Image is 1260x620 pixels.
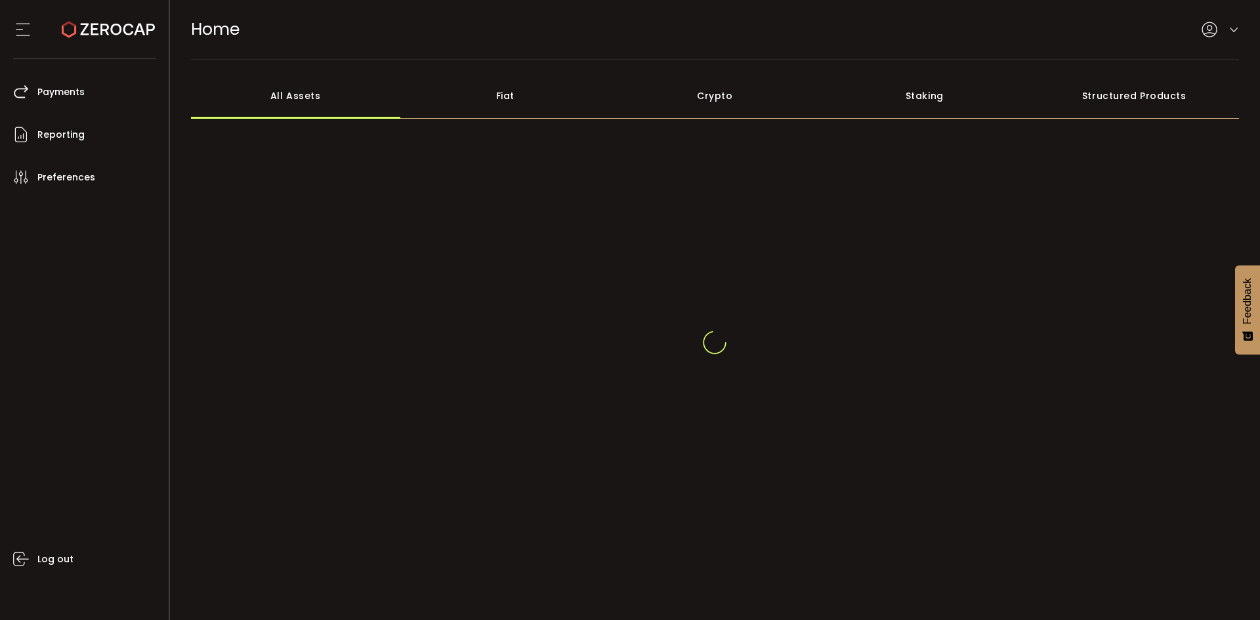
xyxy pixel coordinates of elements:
[1030,73,1240,119] div: Structured Products
[191,73,401,119] div: All Assets
[610,73,820,119] div: Crypto
[37,125,85,144] span: Reporting
[37,168,95,187] span: Preferences
[400,73,610,119] div: Fiat
[820,73,1030,119] div: Staking
[1235,265,1260,354] button: Feedback - Show survey
[37,83,85,102] span: Payments
[1242,278,1253,324] span: Feedback
[191,18,240,41] span: Home
[37,550,73,569] span: Log out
